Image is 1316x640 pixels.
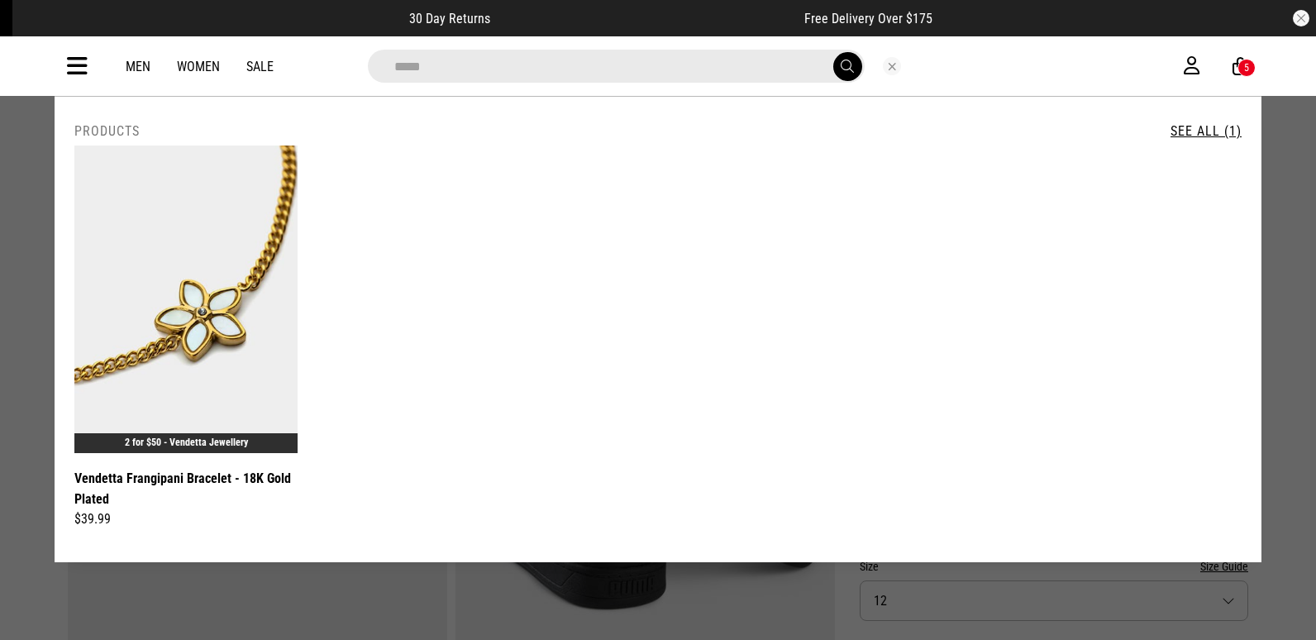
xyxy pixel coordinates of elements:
[523,10,771,26] iframe: Customer reviews powered by Trustpilot
[1171,123,1242,139] a: See All (1)
[177,59,220,74] a: Women
[804,11,932,26] span: Free Delivery Over $175
[125,437,248,448] a: 2 for $50 - Vendetta Jewellery
[74,123,140,139] h2: Products
[74,468,298,509] a: Vendetta Frangipani Bracelet - 18K Gold Plated
[1244,62,1249,74] div: 5
[883,57,901,75] button: Close search
[246,59,274,74] a: Sale
[1233,58,1248,75] a: 5
[126,59,150,74] a: Men
[74,146,298,453] img: Vendetta Frangipani Bracelet - 18k Gold Plated in Gold
[74,509,298,529] div: $39.99
[409,11,490,26] span: 30 Day Returns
